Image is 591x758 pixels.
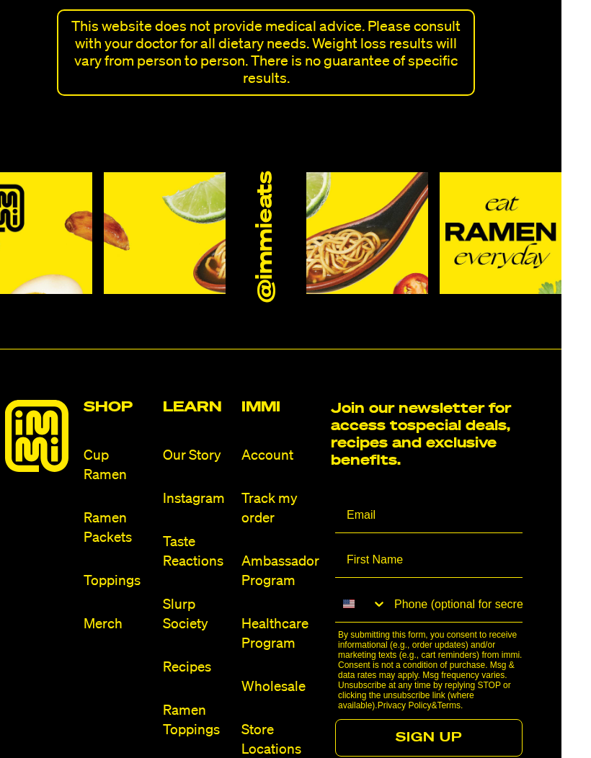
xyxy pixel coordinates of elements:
a: Healthcare Program [241,615,319,654]
h2: Shop [84,400,151,414]
a: @immieats [254,171,279,303]
button: Search Countries [335,587,387,621]
a: Our Story [163,446,230,465]
a: Recipes [163,658,230,677]
a: Taste Reactions [163,532,230,571]
a: Toppings [84,571,151,591]
a: Ramen Packets [84,509,151,548]
p: By submitting this form, you consent to receive informational (e.g., order updates) and/or market... [338,630,527,710]
a: Account [241,446,319,465]
input: Phone (optional for secret deals) [387,587,523,622]
img: United States [343,598,355,610]
a: Merch [84,615,151,634]
a: Ramen Toppings [163,701,230,740]
a: Instagram [163,489,230,509]
img: Instagram [104,172,226,294]
a: Track my order [241,489,319,528]
a: Privacy Policy [378,700,432,710]
input: Email [335,497,523,533]
a: Wholesale [241,677,319,697]
img: immieats [5,400,68,472]
a: Slurp Society [163,595,230,634]
h2: Join our newsletter for access to special deals, recipes and exclusive benefits. [331,400,527,469]
a: Terms [437,700,461,710]
p: This website does not provide medical advice. Please consult with your doctor for all dietary nee... [66,18,466,87]
img: Instagram [440,172,561,294]
button: SIGN UP [335,719,523,757]
img: Instagram [306,172,428,294]
a: Cup Ramen [84,446,151,485]
a: Ambassador Program [241,552,319,591]
input: First Name [335,542,523,578]
h2: Immi [241,400,319,414]
h2: Learn [163,400,230,414]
